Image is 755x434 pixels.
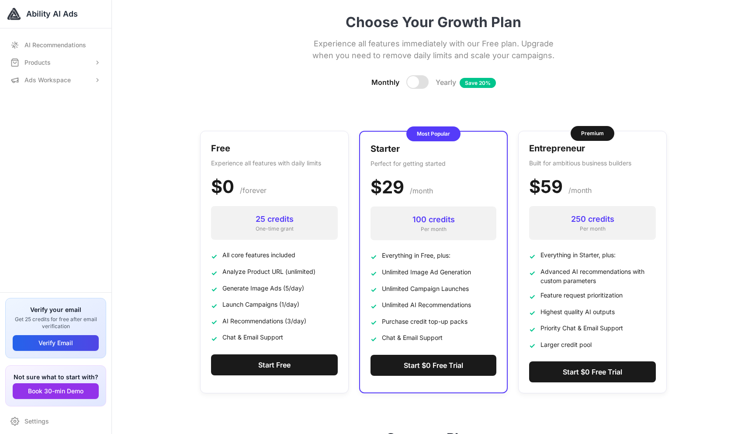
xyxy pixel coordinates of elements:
[382,333,443,342] span: Chat & Email Support
[211,317,217,327] span: ✓
[13,373,99,381] h3: Not sure what to start with?
[371,176,404,198] span: $29
[568,186,592,195] span: /month
[529,176,563,197] span: $59
[371,317,377,328] span: ✓
[540,307,615,316] span: Highest quality AI outputs
[13,383,99,399] button: Book 30-min Demo
[218,225,331,233] div: One-time grant
[460,78,496,88] span: Save 20%
[529,268,535,278] span: ✓
[371,301,377,311] span: ✓
[536,213,649,225] div: 250 credits
[211,284,217,294] span: ✓
[26,8,78,20] span: Ability AI Ads
[13,316,99,330] p: Get 25 credits for free after email verification
[218,213,331,225] div: 25 credits
[222,267,315,276] span: Analyze Product URL (unlimited)
[529,142,656,155] h3: Entrepreneur
[5,37,106,53] a: AI Recommendations
[529,251,535,262] span: ✓
[222,316,306,325] span: AI Recommendations (3/day)
[382,300,471,309] span: Unlimited AI Recommendations
[211,301,217,311] span: ✓
[211,158,338,168] p: Experience all features with daily limits
[10,76,71,84] div: Ads Workspace
[371,159,496,168] p: Perfect for getting started
[529,158,656,168] p: Built for ambitious business builders
[302,38,565,61] p: Experience all features immediately with our Free plan. Upgrade when you need to remove daily lim...
[529,324,535,335] span: ✓
[371,284,377,295] span: ✓
[540,340,592,349] span: Larger credit pool
[382,284,469,293] span: Unlimited Campaign Launches
[382,251,450,260] span: Everything in Free, plus:
[211,268,217,278] span: ✓
[540,323,623,332] span: Priority Chat & Email Support
[529,340,535,351] span: ✓
[377,225,489,233] div: Per month
[529,361,656,382] button: Start $0 Free Trial
[211,333,217,344] span: ✓
[540,250,616,259] span: Everything in Starter, plus:
[222,283,304,293] span: Generate Image Ads (5/day)
[5,55,106,70] button: Products
[529,291,535,302] span: ✓
[371,77,399,87] span: Monthly
[222,250,295,259] span: All core features included
[13,335,99,351] button: Verify Email
[200,14,667,31] h1: Choose Your Growth Plan
[5,413,106,429] a: Settings
[377,213,489,225] div: 100 credits
[211,176,234,197] span: $0
[371,334,377,344] span: ✓
[211,142,338,155] h3: Free
[211,354,338,375] button: Start Free
[436,77,496,87] span: Yearly
[540,290,623,300] span: Feature request prioritization
[211,251,217,262] span: ✓
[10,58,51,67] div: Products
[13,305,99,314] h3: Verify your email
[371,268,377,279] span: ✓
[240,186,267,195] span: /forever
[7,7,104,21] a: Ability AI Ads
[371,252,377,262] span: ✓
[410,186,433,195] span: /month
[536,225,649,233] div: Per month
[529,308,535,318] span: ✓
[5,72,106,88] button: Ads Workspace
[371,355,496,376] button: Start $0 Free Trial
[371,142,496,155] h3: Starter
[222,332,283,342] span: Chat & Email Support
[382,267,471,276] span: Unlimited Image Ad Generation
[382,317,468,326] span: Purchase credit top-up packs
[540,267,656,285] span: Advanced AI recommendations with custom parameters
[222,300,299,309] span: Launch Campaigns (1/day)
